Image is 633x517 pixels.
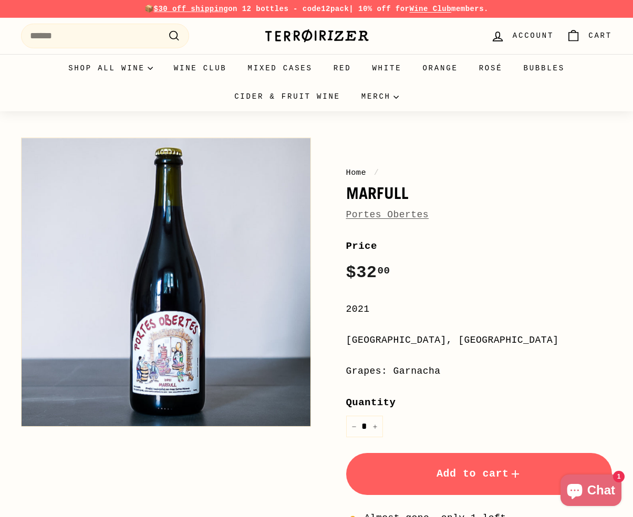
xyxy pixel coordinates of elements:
[346,416,383,437] input: quantity
[346,395,613,410] label: Quantity
[346,364,613,379] div: Grapes: Garnacha
[469,54,513,82] a: Rosé
[323,54,362,82] a: Red
[346,263,390,282] span: $32
[154,5,229,13] span: $30 off shipping
[346,168,367,177] a: Home
[361,54,412,82] a: White
[346,184,613,202] h1: Marfull
[346,333,613,348] div: [GEOGRAPHIC_DATA], [GEOGRAPHIC_DATA]
[367,416,383,437] button: Increase item quantity by one
[371,168,382,177] span: /
[377,265,390,277] sup: 00
[437,468,522,480] span: Add to cart
[588,30,612,41] span: Cart
[484,20,560,51] a: Account
[21,3,612,15] p: 📦 on 12 bottles - code | 10% off for members.
[58,54,163,82] summary: Shop all wine
[321,5,349,13] strong: 12pack
[346,416,362,437] button: Reduce item quantity by one
[560,20,618,51] a: Cart
[557,474,625,509] inbox-online-store-chat: Shopify online store chat
[409,5,451,13] a: Wine Club
[513,30,554,41] span: Account
[513,54,575,82] a: Bubbles
[346,238,613,254] label: Price
[346,209,429,220] a: Portes Obertes
[346,302,613,317] div: 2021
[224,82,351,111] a: Cider & Fruit Wine
[237,54,323,82] a: Mixed Cases
[346,453,613,495] button: Add to cart
[412,54,468,82] a: Orange
[351,82,409,111] summary: Merch
[346,166,613,179] nav: breadcrumbs
[163,54,237,82] a: Wine Club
